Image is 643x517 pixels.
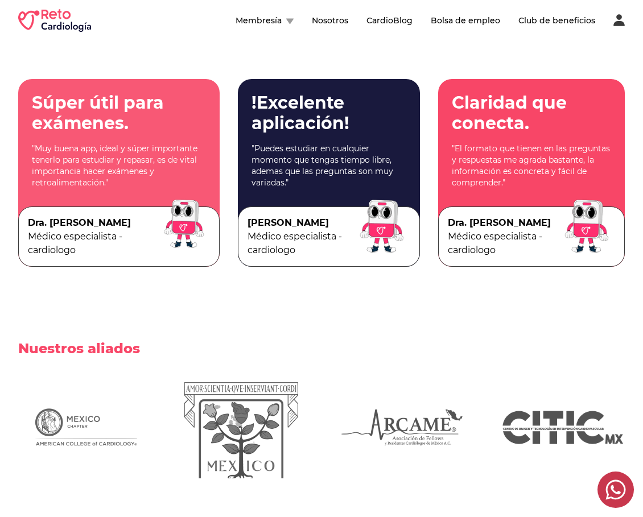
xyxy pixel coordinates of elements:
p: Médico especialista - cardiologo [28,230,158,257]
p: Dra. [PERSON_NAME] [28,216,158,230]
img: Silanes [340,402,464,452]
button: Membresía [236,15,294,26]
button: CardioBlog [366,15,413,26]
button: Club de beneficios [518,15,595,26]
p: "Puedes estudiar en cualquier momento que tengas tiempo libre, ademas que las preguntas son muy v... [252,143,406,188]
p: Médico especialista - cardiologo [448,230,558,257]
button: Nosotros [312,15,348,26]
p: Súper útil para exámenes. [32,93,206,134]
button: Bolsa de empleo [431,15,500,26]
p: [PERSON_NAME] [248,216,353,230]
img: Silanes [18,404,143,450]
p: !Excelente aplicación! [252,93,406,134]
p: Claridad que conecta. [452,93,611,134]
p: Médico especialista - cardiologo [248,230,353,257]
img: image doctor [558,198,615,255]
img: RETO Cardio Logo [18,9,91,32]
p: "Muy buena app, ideal y súper importante tenerlo para estudiar y repasar, es de vital importancia... [32,143,206,188]
p: Dra. [PERSON_NAME] [448,216,558,230]
p: "El formato que tienen en las preguntas y respuestas me agrada bastante, la información es concre... [452,143,611,188]
img: image doctor [158,198,209,249]
img: Silanes [501,402,625,452]
img: image doctor [353,198,410,255]
h2: Nuestros aliados [18,321,625,376]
